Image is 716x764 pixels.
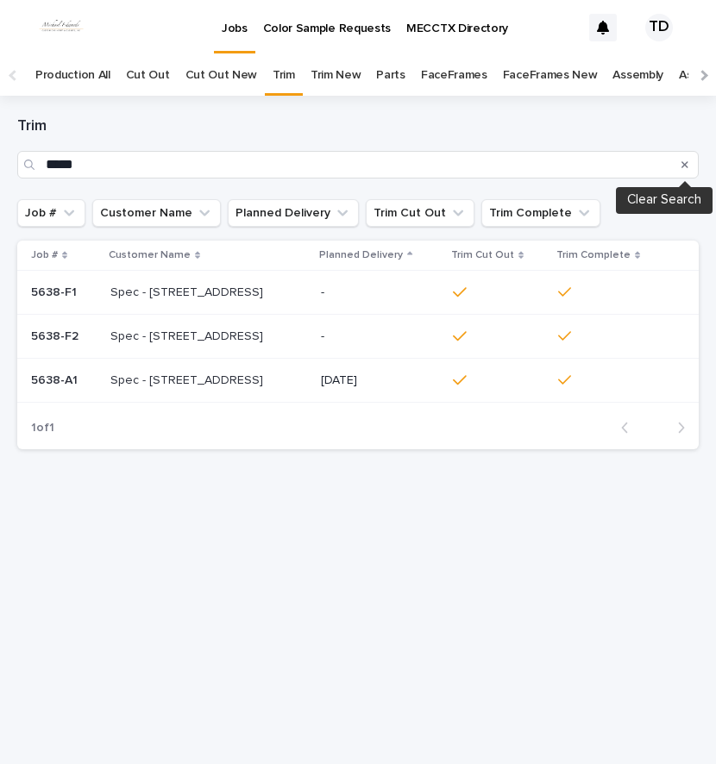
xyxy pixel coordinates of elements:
p: 1 of 1 [17,407,68,449]
button: Job # [17,199,85,227]
a: Trim New [311,55,361,96]
button: Next [653,420,699,435]
p: Trim Complete [556,246,631,265]
p: - [321,285,438,300]
h1: Trim [17,116,699,137]
tr: 5638-F15638-F1 Spec - [STREET_ADDRESS]Spec - [STREET_ADDRESS] - [17,271,699,315]
input: Search [17,151,699,178]
button: Trim Cut Out [366,199,474,227]
a: FaceFrames [421,55,487,96]
tr: 5638-F25638-F2 Spec - [STREET_ADDRESS]Spec - [STREET_ADDRESS] - [17,315,699,359]
button: Customer Name [92,199,221,227]
p: 5638-A1 [31,370,81,388]
p: - [321,329,438,344]
div: TD [645,14,673,41]
p: Spec - [STREET_ADDRESS] [110,370,267,388]
a: Production All [35,55,110,96]
button: Back [607,420,653,435]
p: Trim Cut Out [451,246,514,265]
p: Customer Name [109,246,191,265]
p: Planned Delivery [319,246,403,265]
a: Cut Out [126,55,170,96]
p: 5638-F1 [31,282,80,300]
p: Job # [31,246,58,265]
a: Trim [273,55,295,96]
button: Planned Delivery [228,199,359,227]
a: Cut Out New [185,55,258,96]
tr: 5638-A15638-A1 Spec - [STREET_ADDRESS]Spec - [STREET_ADDRESS] [DATE] [17,359,699,403]
button: Trim Complete [481,199,600,227]
img: dhEtdSsQReaQtgKTuLrt [35,10,88,45]
p: 5638-F2 [31,326,82,344]
a: Assembly [612,55,663,96]
a: Parts [376,55,405,96]
p: Spec - [STREET_ADDRESS] [110,282,267,300]
p: Spec - [STREET_ADDRESS] [110,326,267,344]
p: [DATE] [321,373,438,388]
a: FaceFrames New [503,55,598,96]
